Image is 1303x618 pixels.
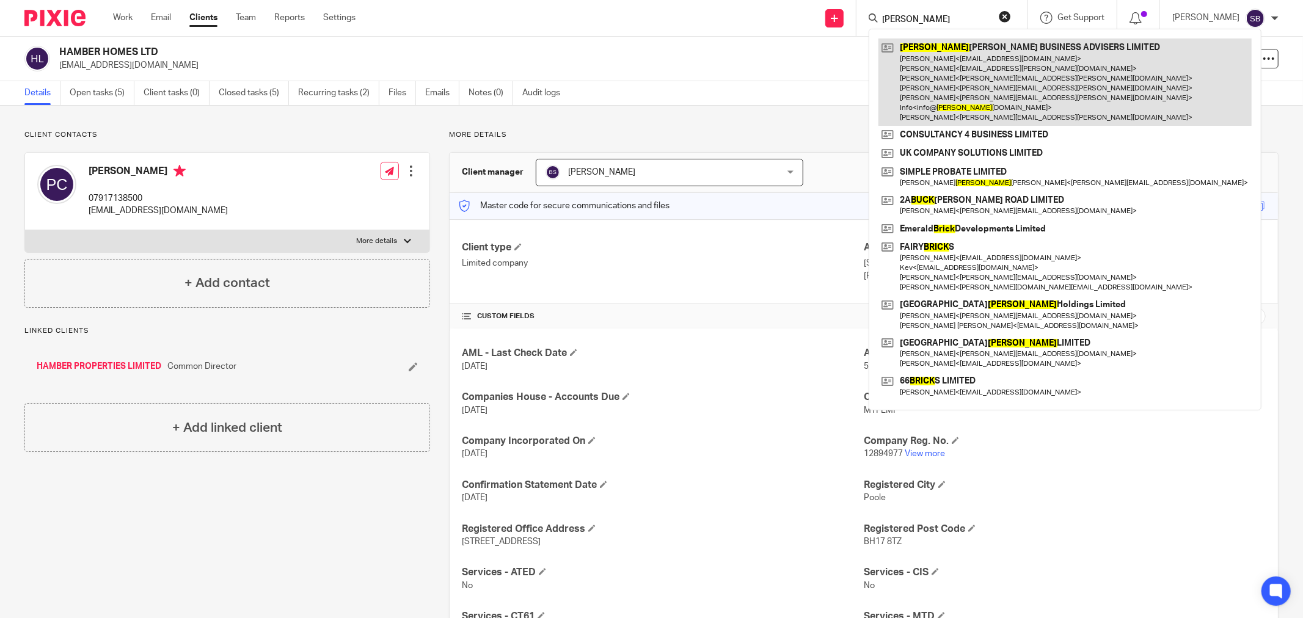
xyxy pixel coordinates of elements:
[864,406,898,415] span: MTFLMF
[864,493,886,502] span: Poole
[462,435,864,448] h4: Company Incorporated On
[144,81,210,105] a: Client tasks (0)
[449,130,1279,140] p: More details
[864,362,878,371] span: 530
[462,362,487,371] span: [DATE]
[236,12,256,24] a: Team
[999,10,1011,23] button: Clear
[59,46,902,59] h2: HAMBER HOMES LTD
[219,81,289,105] a: Closed tasks (5)
[462,537,541,546] span: [STREET_ADDRESS]
[462,347,864,360] h4: AML - Last Check Date
[167,360,236,373] span: Common Director
[864,523,1266,536] h4: Registered Post Code
[425,81,459,105] a: Emails
[462,241,864,254] h4: Client type
[1057,13,1104,22] span: Get Support
[59,59,1112,71] p: [EMAIL_ADDRESS][DOMAIN_NAME]
[864,257,1266,269] p: [STREET_ADDRESS]
[462,311,864,321] h4: CUSTOM FIELDS
[24,10,86,26] img: Pixie
[172,418,282,437] h4: + Add linked client
[173,165,186,177] i: Primary
[151,12,171,24] a: Email
[24,130,430,140] p: Client contacts
[24,326,430,336] p: Linked clients
[462,166,524,178] h3: Client manager
[37,360,161,373] a: HAMBER PROPERTIES LIMITED
[24,46,50,71] img: svg%3E
[113,12,133,24] a: Work
[357,236,398,246] p: More details
[24,81,60,105] a: Details
[1172,12,1239,24] p: [PERSON_NAME]
[298,81,379,105] a: Recurring tasks (2)
[864,391,1266,404] h4: Companies House - Auth. Code
[864,566,1266,579] h4: Services - CIS
[864,347,1266,360] h4: Annual Fee
[864,435,1266,448] h4: Company Reg. No.
[522,81,569,105] a: Audit logs
[462,523,864,536] h4: Registered Office Address
[864,449,903,458] span: 12894977
[184,274,270,293] h4: + Add contact
[274,12,305,24] a: Reports
[462,449,487,458] span: [DATE]
[462,391,864,404] h4: Companies House - Accounts Due
[462,566,864,579] h4: Services - ATED
[864,270,1266,282] p: [PERSON_NAME][STREET_ADDRESS]
[462,479,864,492] h4: Confirmation Statement Date
[462,493,487,502] span: [DATE]
[189,12,217,24] a: Clients
[89,205,228,217] p: [EMAIL_ADDRESS][DOMAIN_NAME]
[469,81,513,105] a: Notes (0)
[905,449,945,458] a: View more
[1246,9,1265,28] img: svg%3E
[462,406,487,415] span: [DATE]
[864,537,902,546] span: BH17 8TZ
[462,581,473,590] span: No
[70,81,134,105] a: Open tasks (5)
[568,168,635,176] span: [PERSON_NAME]
[389,81,416,105] a: Files
[864,581,875,590] span: No
[89,192,228,205] p: 07917138500
[89,165,228,180] h4: [PERSON_NAME]
[864,479,1266,492] h4: Registered City
[546,165,560,180] img: svg%3E
[37,165,76,204] img: svg%3E
[459,200,670,212] p: Master code for secure communications and files
[864,241,1266,254] h4: Address
[881,15,991,26] input: Search
[462,257,864,269] p: Limited company
[323,12,356,24] a: Settings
